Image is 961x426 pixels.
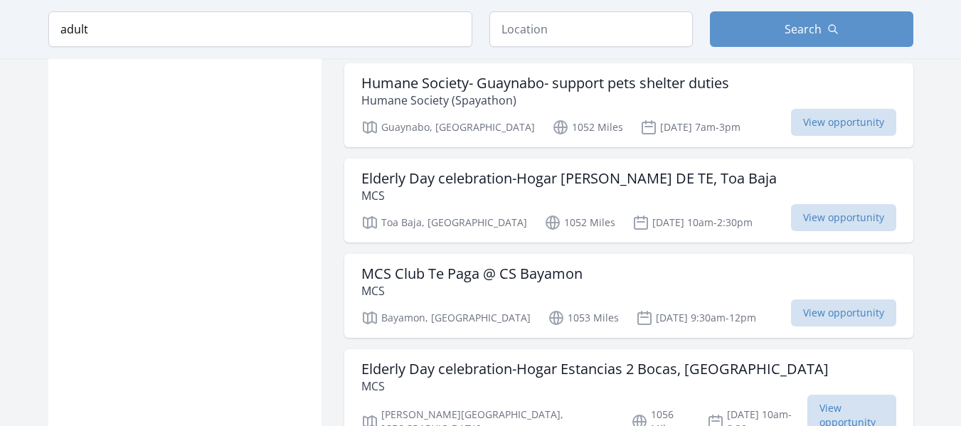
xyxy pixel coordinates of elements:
p: MCS [361,187,777,204]
span: View opportunity [791,299,896,326]
p: MCS [361,282,583,299]
a: MCS Club Te Paga @ CS Bayamon MCS Bayamon, [GEOGRAPHIC_DATA] 1053 Miles [DATE] 9:30am-12pm View o... [344,254,913,338]
p: [DATE] 10am-2:30pm [632,214,753,231]
p: 1052 Miles [544,214,615,231]
input: Keyword [48,11,472,47]
span: Search [785,21,822,38]
a: Humane Society- Guaynabo- support pets shelter duties Humane Society (Spayathon) Guaynabo, [GEOGR... [344,63,913,147]
p: Bayamon, [GEOGRAPHIC_DATA] [361,309,531,326]
button: Search [710,11,913,47]
p: Toa Baja, [GEOGRAPHIC_DATA] [361,214,527,231]
span: View opportunity [791,204,896,231]
p: [DATE] 9:30am-12pm [636,309,756,326]
h3: MCS Club Te Paga @ CS Bayamon [361,265,583,282]
h3: Humane Society- Guaynabo- support pets shelter duties [361,75,729,92]
p: Humane Society (Spayathon) [361,92,729,109]
input: Location [489,11,693,47]
p: 1052 Miles [552,119,623,136]
h3: Elderly Day celebration-Hogar [PERSON_NAME] DE TE, Toa Baja [361,170,777,187]
p: 1053 Miles [548,309,619,326]
h3: Elderly Day celebration-Hogar Estancias 2 Bocas, [GEOGRAPHIC_DATA] [361,361,829,378]
p: [DATE] 7am-3pm [640,119,740,136]
a: Elderly Day celebration-Hogar [PERSON_NAME] DE TE, Toa Baja MCS Toa Baja, [GEOGRAPHIC_DATA] 1052 ... [344,159,913,243]
span: View opportunity [791,109,896,136]
p: Guaynabo, [GEOGRAPHIC_DATA] [361,119,535,136]
p: MCS [361,378,829,395]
